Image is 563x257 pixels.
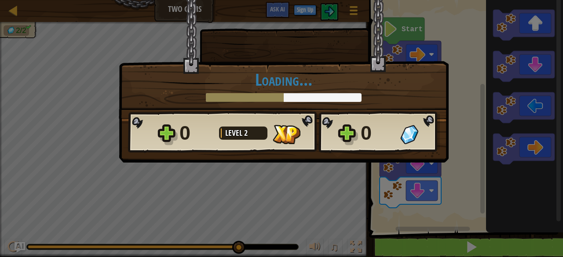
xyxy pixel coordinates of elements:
span: 2 [244,127,248,138]
img: Gems Gained [400,125,418,144]
div: 0 [179,119,214,147]
img: XP Gained [273,125,300,144]
span: Level [225,127,244,138]
h1: Loading... [128,70,439,89]
div: 0 [361,119,395,147]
